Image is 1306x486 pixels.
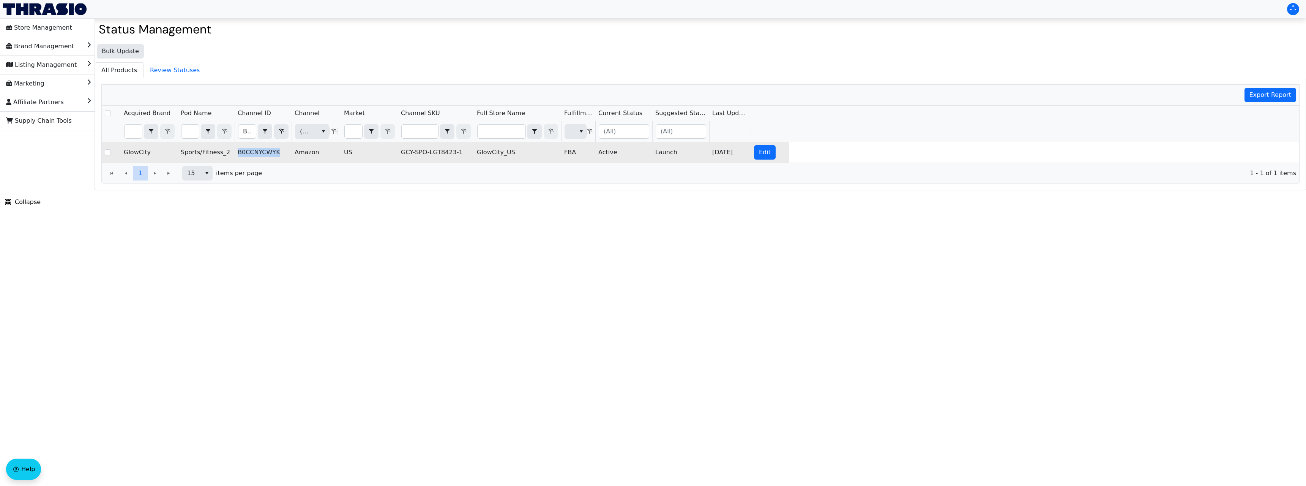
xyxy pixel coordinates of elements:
span: Choose Operator [440,124,454,139]
input: Filter [402,125,438,138]
button: Export Report [1244,88,1297,102]
th: Filter [341,121,398,142]
th: Filter [561,121,595,142]
input: Filter [125,125,142,138]
button: Clear [274,124,289,139]
th: Filter [398,121,474,142]
span: Current Status [598,109,642,118]
span: Choose Operator [527,124,542,139]
span: items per page [216,169,262,178]
input: Filter [238,125,256,138]
input: Select Row [105,110,111,116]
span: Choose Operator [144,124,158,139]
th: Filter [235,121,292,142]
button: Bulk Update [97,44,144,59]
span: Collapse [5,198,41,207]
input: Filter [345,125,362,138]
span: Marketing [6,78,44,90]
div: Page 1 of 1 [102,163,1299,184]
td: Active [595,142,652,163]
span: Store Management [6,22,72,34]
span: Listing Management [6,59,77,71]
span: Last Update [712,109,748,118]
span: Channel ID [238,109,271,118]
span: Export Report [1249,90,1292,100]
td: FBA [561,142,595,163]
th: Filter [178,121,235,142]
h2: Status Management [99,22,1302,36]
span: 1 - 1 of 1 items [268,169,1296,178]
img: Thrasio Logo [3,3,87,15]
span: Full Store Name [477,109,525,118]
button: Help floatingactionbutton [6,459,41,480]
input: Filter [181,125,199,138]
button: select [440,125,454,138]
span: Affiliate Partners [6,96,64,108]
span: Suggested Status [655,109,706,118]
input: (All) [656,125,706,138]
span: Bulk Update [102,47,139,56]
button: select [258,125,272,138]
span: Edit [759,148,771,157]
span: All Products [95,63,143,78]
span: Channel SKU [401,109,440,118]
td: GCY-SPO-LGT8423-1 [398,142,474,163]
span: (All) [300,127,312,136]
input: Select Row [105,149,111,155]
button: select [364,125,378,138]
th: Filter [652,121,709,142]
span: Pod Name [181,109,211,118]
span: Channel [295,109,320,118]
button: select [144,125,158,138]
span: Market [344,109,365,118]
td: GlowCity [121,142,178,163]
span: 1 [139,169,142,178]
td: US [341,142,398,163]
button: select [201,125,215,138]
span: 15 [187,169,197,178]
th: Filter [292,121,341,142]
button: select [576,125,587,138]
th: Filter [474,121,561,142]
button: select [201,166,212,180]
td: GlowCity_US [474,142,561,163]
span: Acquired Brand [124,109,170,118]
span: Supply Chain Tools [6,115,72,127]
button: Page 1 [133,166,148,180]
button: Edit [754,145,776,160]
td: Launch [652,142,709,163]
span: Choose Operator [258,124,272,139]
td: Amazon [292,142,341,163]
input: (All) [599,125,649,138]
span: Page size [182,166,213,180]
span: Review Statuses [144,63,206,78]
span: Help [21,465,35,474]
th: Filter [121,121,178,142]
span: Fulfillment [564,109,592,118]
span: Choose Operator [201,124,215,139]
span: Brand Management [6,40,74,52]
td: [DATE] [709,142,751,163]
button: select [318,125,329,138]
input: Filter [478,125,525,138]
span: Choose Operator [364,124,379,139]
button: select [528,125,541,138]
td: B0CCNYCWYK [235,142,292,163]
td: Sports/Fitness_2 [178,142,235,163]
th: Filter [595,121,652,142]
